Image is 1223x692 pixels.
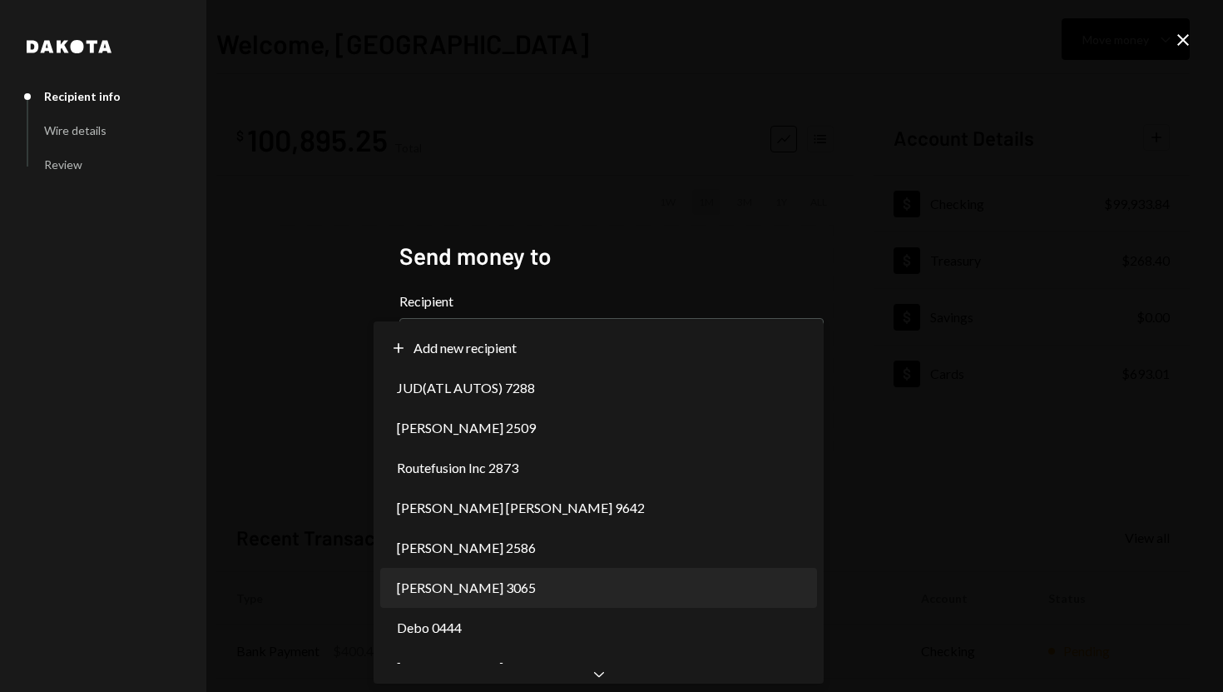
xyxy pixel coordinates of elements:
div: Review [44,157,82,172]
span: Add new recipient [413,338,517,358]
span: JUD(ATL AUTOS) 7288 [397,378,535,398]
div: Recipient info [44,89,121,103]
span: [PERSON_NAME] 3065 [397,578,536,598]
button: Recipient [399,318,824,365]
span: [PERSON_NAME] 2509 [397,418,536,438]
span: Debo 0444 [397,618,462,638]
span: [PERSON_NAME] 3057 [397,658,536,678]
h2: Send money to [399,240,824,272]
label: Recipient [399,291,824,311]
span: [PERSON_NAME] 2586 [397,538,536,558]
span: [PERSON_NAME] [PERSON_NAME] 9642 [397,498,645,518]
span: Routefusion Inc 2873 [397,458,518,478]
div: Wire details [44,123,106,137]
